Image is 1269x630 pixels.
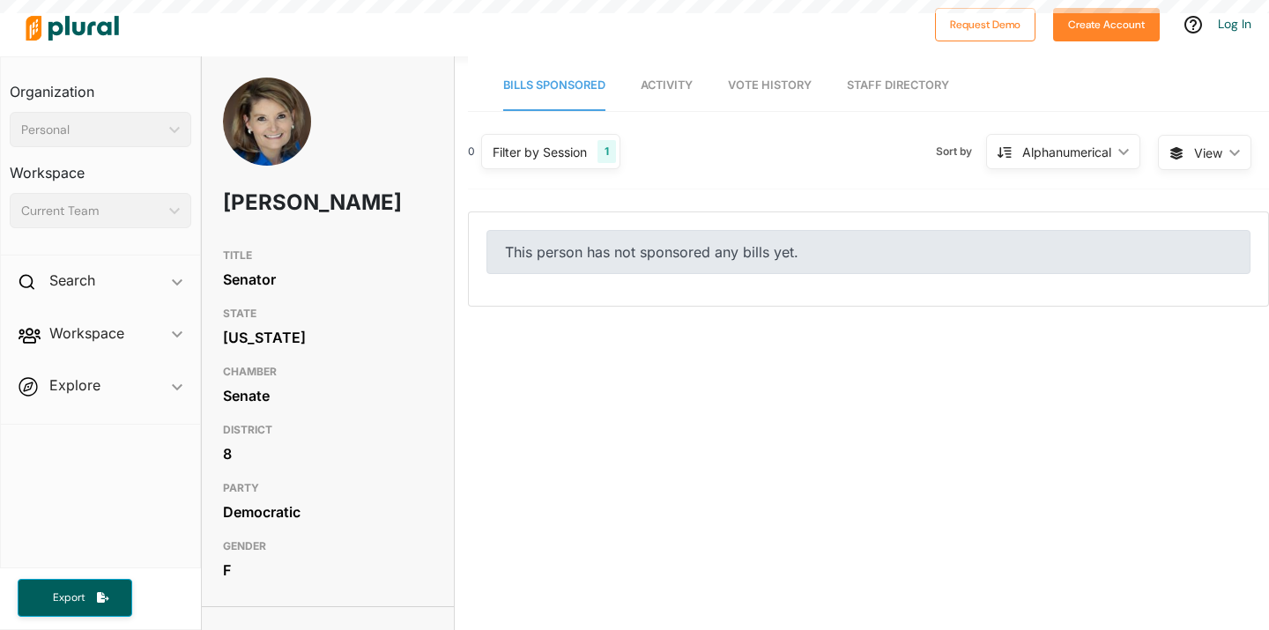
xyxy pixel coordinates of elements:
[1053,14,1160,33] a: Create Account
[597,140,616,163] div: 1
[503,78,605,92] span: Bills Sponsored
[223,78,311,206] img: Headshot of Cindy Holscher
[1194,144,1222,162] span: View
[486,230,1250,274] div: This person has not sponsored any bills yet.
[468,144,475,159] div: 0
[223,478,433,499] h3: PARTY
[223,499,433,525] div: Democratic
[847,61,949,111] a: Staff Directory
[223,245,433,266] h3: TITLE
[641,61,693,111] a: Activity
[1022,143,1111,161] div: Alphanumerical
[728,61,812,111] a: Vote History
[223,419,433,441] h3: DISTRICT
[21,202,162,220] div: Current Team
[935,14,1035,33] a: Request Demo
[10,147,191,186] h3: Workspace
[223,361,433,382] h3: CHAMBER
[223,176,349,229] h1: [PERSON_NAME]
[18,579,132,617] button: Export
[223,266,433,293] div: Senator
[223,324,433,351] div: [US_STATE]
[728,78,812,92] span: Vote History
[1053,8,1160,41] button: Create Account
[21,121,162,139] div: Personal
[223,303,433,324] h3: STATE
[223,557,433,583] div: F
[1218,16,1251,32] a: Log In
[10,66,191,105] h3: Organization
[223,441,433,467] div: 8
[493,143,587,161] div: Filter by Session
[223,382,433,409] div: Senate
[223,536,433,557] h3: GENDER
[641,78,693,92] span: Activity
[503,61,605,111] a: Bills Sponsored
[935,8,1035,41] button: Request Demo
[936,144,986,159] span: Sort by
[49,271,95,290] h2: Search
[41,590,97,605] span: Export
